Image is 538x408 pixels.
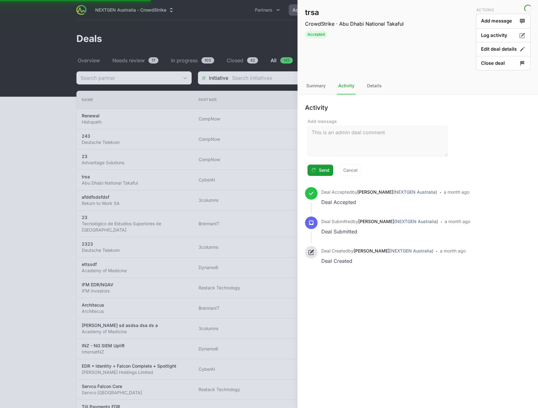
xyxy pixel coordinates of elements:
[354,248,433,253] a: [PERSON_NAME](NEXTGEN Australia)
[305,103,530,112] h1: Activity
[319,166,329,174] span: Send
[321,218,438,225] p: by
[337,78,356,94] div: Activity
[308,118,448,125] label: Add message
[476,28,530,43] button: Log activity
[366,78,383,94] div: Details
[305,20,404,28] p: CrowdStrike · Abu Dhabi National Takaful
[476,8,530,13] p: Actions
[440,188,441,207] span: ·
[305,8,404,18] h1: trsa
[321,257,433,265] div: Deal Created
[444,189,469,195] time: a month ago
[321,198,437,207] div: Deal Accepted
[308,165,333,176] button: Send
[358,219,438,224] a: [PERSON_NAME](NEXTGEN Australia)
[321,248,348,253] span: Deal Created
[390,248,433,253] span: (NEXTGEN Australia)
[357,189,437,195] a: [PERSON_NAME](NEXTGEN Australia)
[476,42,530,57] button: Edit deal details
[476,56,530,71] button: Close deal
[321,189,352,195] span: Deal Accepted
[476,8,530,70] div: Deal actions
[393,189,437,195] span: (NEXTGEN Australia)
[445,219,470,224] time: a month ago
[476,14,530,28] button: Add message
[321,227,438,236] div: Deal Submitted
[321,248,433,254] p: by
[394,219,438,224] span: (NEXTGEN Australia)
[297,78,538,94] nav: Tabs
[436,247,437,265] span: ·
[305,187,530,275] ul: Activity history timeline
[441,218,442,236] span: ·
[321,219,353,224] span: Deal Submitted
[321,189,437,195] p: by
[305,78,327,94] div: Summary
[440,248,466,253] time: a month ago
